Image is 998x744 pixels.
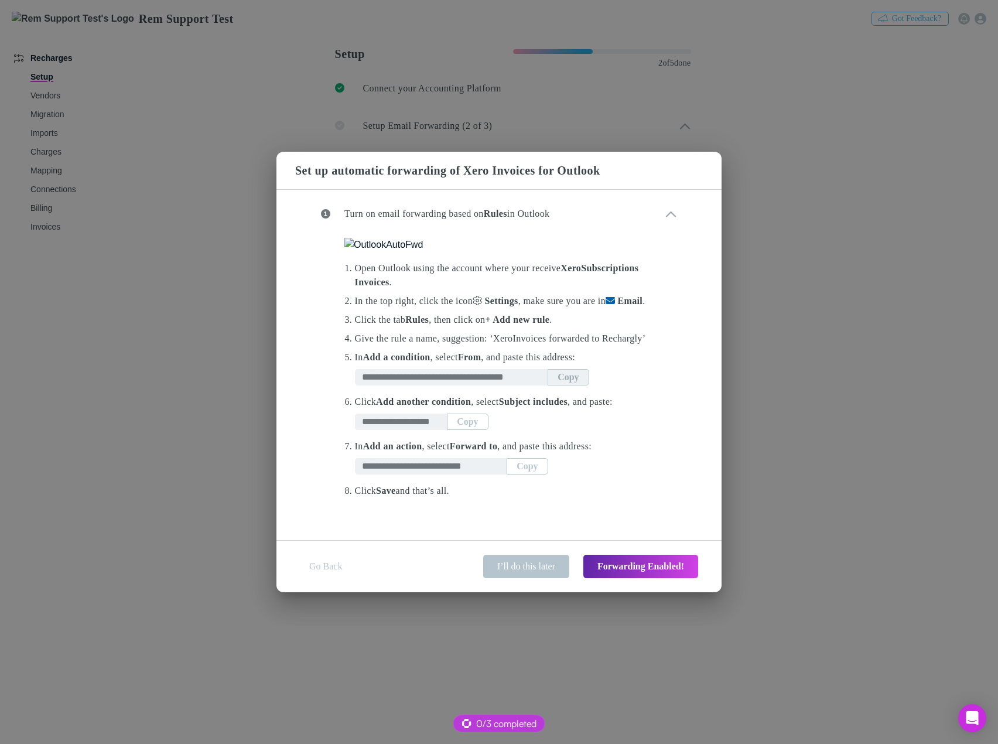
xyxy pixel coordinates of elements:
button: Copy [548,369,589,385]
strong: Settings [484,296,518,306]
h3: Set up automatic forwarding of Xero Invoices for Outlook [295,163,722,178]
button: I’ll do this later [483,555,569,578]
strong: Rules [405,315,429,325]
li: In the top right, click the icon , make sure you are in . [355,294,677,313]
div: Turn on email forwarding based onRulesin Outlook [312,195,686,233]
div: Open Intercom Messenger [958,704,986,732]
li: Click the tab , then click on . [355,313,677,332]
strong: Xero Subscriptions Invoices [355,263,639,287]
strong: Email [617,296,642,306]
p: Turn on email forwarding based on in Outlook [330,207,549,221]
strong: Add a condition [363,352,430,362]
strong: Forward to [450,441,497,451]
li: Give the rule a name, suggestion: ‘ Xero Invoices forwarded to Rechargly’ [355,332,677,350]
strong: Add another condition [376,397,471,407]
strong: From [458,352,481,362]
li: In , select , and paste this address: [355,439,677,484]
li: Open Outlook using the account where your receive . [355,261,677,294]
strong: Subject includes [499,397,568,407]
li: Click , select , and paste: [355,395,677,439]
strong: Save [376,486,395,496]
li: Click and that’s all. [355,484,677,503]
strong: Rules [484,209,507,219]
strong: + Add new rule [485,315,549,325]
button: Go Back [300,555,351,578]
li: In , select , and paste this address: [355,350,677,395]
button: Copy [507,458,548,475]
img: OutlookAutoFwd [344,238,423,252]
button: Forwarding Enabled! [583,555,698,578]
strong: Add an action [363,441,422,451]
button: Copy [447,414,488,430]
